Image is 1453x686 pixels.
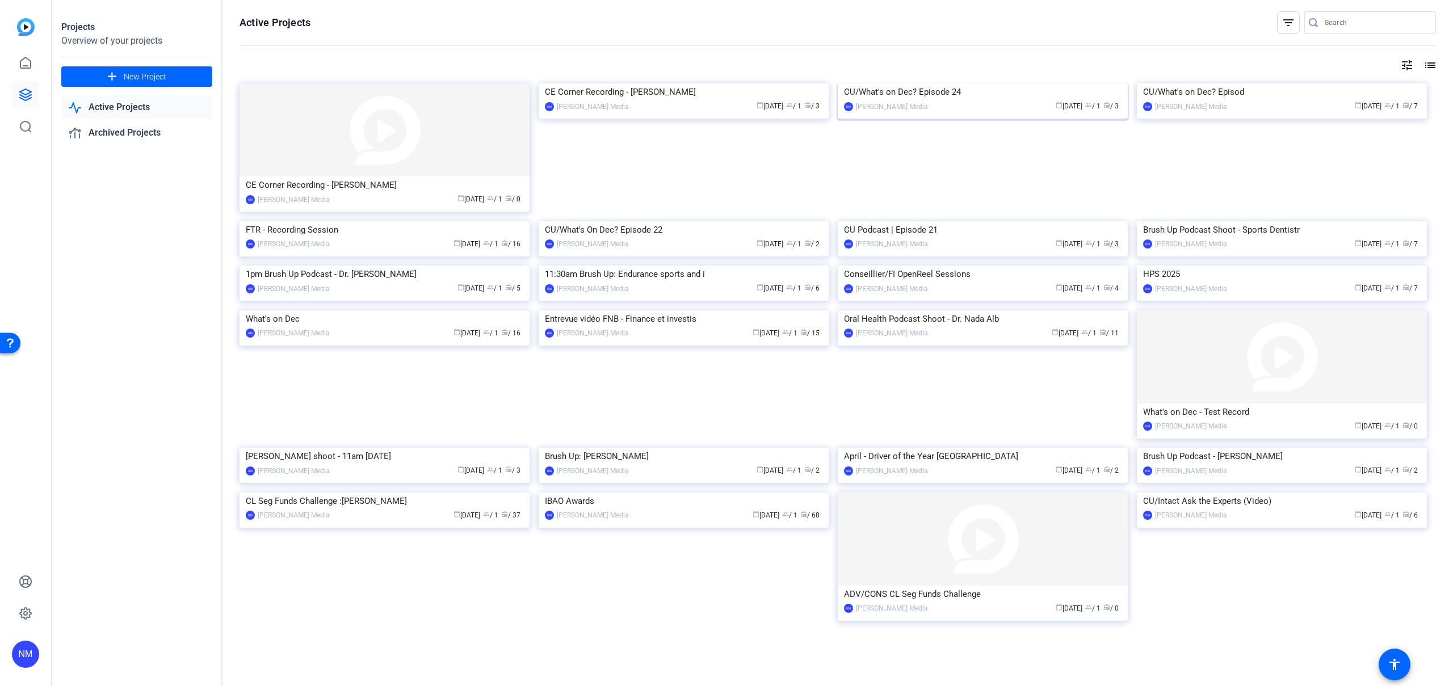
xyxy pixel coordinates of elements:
span: group [1384,511,1391,517]
div: CU/Intact Ask the Experts (Video) [1143,493,1421,510]
span: calendar_today [1355,102,1362,108]
div: NM [1143,466,1152,475]
span: calendar_today [1056,466,1063,473]
span: radio [804,284,811,291]
span: [DATE] [453,240,480,248]
span: / 1 [483,240,498,248]
span: / 1 [786,284,801,292]
span: [DATE] [457,466,484,474]
span: / 6 [1402,511,1418,519]
span: / 1 [487,466,502,474]
span: radio [1402,102,1409,108]
span: / 1 [1384,422,1400,430]
div: Oral Health Podcast Shoot - Dr. Nada Alb [844,310,1122,327]
span: / 1 [1085,240,1101,248]
span: / 1 [1384,240,1400,248]
div: NM [1143,511,1152,520]
div: Brush Up Podcast Shoot - Sports Dentistr [1143,221,1421,238]
div: [PERSON_NAME] Media [258,238,330,250]
span: radio [1103,239,1110,246]
span: group [1085,239,1092,246]
mat-icon: filter_list [1282,16,1295,30]
span: group [1384,239,1391,246]
span: / 1 [786,240,801,248]
span: [DATE] [457,284,484,292]
span: radio [1103,284,1110,291]
span: radio [501,239,508,246]
div: NM [844,466,853,475]
span: / 16 [501,329,520,337]
span: calendar_today [453,329,460,335]
span: / 1 [1384,284,1400,292]
span: radio [1402,422,1409,428]
div: CE Corner Recording - [PERSON_NAME] [246,176,523,193]
div: NM [545,284,554,293]
span: calendar_today [757,239,763,246]
span: group [483,239,490,246]
a: Active Projects [61,96,212,119]
span: [DATE] [457,195,484,203]
span: / 5 [505,284,520,292]
div: NM [246,284,255,293]
div: NM [545,239,554,249]
mat-icon: accessibility [1388,658,1401,671]
span: / 7 [1402,102,1418,110]
div: Overview of your projects [61,34,212,48]
div: [PERSON_NAME] Media [557,510,629,521]
span: / 1 [1384,511,1400,519]
span: / 1 [487,284,502,292]
span: / 0 [1402,422,1418,430]
span: group [487,284,494,291]
div: NM [844,329,853,338]
span: group [1085,284,1092,291]
div: What's on Dec [246,310,523,327]
span: / 1 [483,511,498,519]
span: [DATE] [1052,329,1078,337]
span: / 4 [1103,284,1119,292]
div: Conseillier/FI OpenReel Sessions [844,266,1122,283]
div: [PERSON_NAME] Media [557,101,629,112]
span: [DATE] [1355,284,1381,292]
div: [PERSON_NAME] Media [856,465,928,477]
div: NM [545,466,554,475]
span: / 37 [501,511,520,519]
div: [PERSON_NAME] Media [557,238,629,250]
span: radio [1099,329,1106,335]
span: / 15 [800,329,820,337]
span: calendar_today [457,195,464,201]
span: calendar_today [753,511,759,517]
span: calendar_today [1355,284,1362,291]
div: HPS 2025 [1143,266,1421,283]
span: group [487,466,494,473]
span: / 2 [1103,466,1119,474]
img: blue-gradient.svg [17,18,35,36]
div: NM [246,511,255,520]
span: / 1 [483,329,498,337]
span: group [483,329,490,335]
span: / 1 [782,329,797,337]
span: / 1 [1085,284,1101,292]
span: [DATE] [753,329,779,337]
span: radio [501,329,508,335]
span: group [1085,466,1092,473]
mat-icon: add [105,70,119,84]
span: radio [804,239,811,246]
div: [PERSON_NAME] Media [1155,510,1227,521]
div: [PERSON_NAME] Media [1155,238,1227,250]
span: / 16 [501,240,520,248]
span: radio [800,511,807,517]
div: Projects [61,20,212,34]
div: NM [246,466,255,475]
div: CU/What's On Dec? Episode 22 [545,221,822,238]
h1: Active Projects [240,16,310,30]
div: NM [844,284,853,293]
div: NM [545,511,554,520]
span: [DATE] [753,511,779,519]
span: / 1 [1384,466,1400,474]
span: calendar_today [453,511,460,517]
div: NM [844,604,853,613]
span: group [1085,604,1092,611]
span: group [786,284,793,291]
input: Search [1325,16,1427,30]
span: calendar_today [1355,239,1362,246]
